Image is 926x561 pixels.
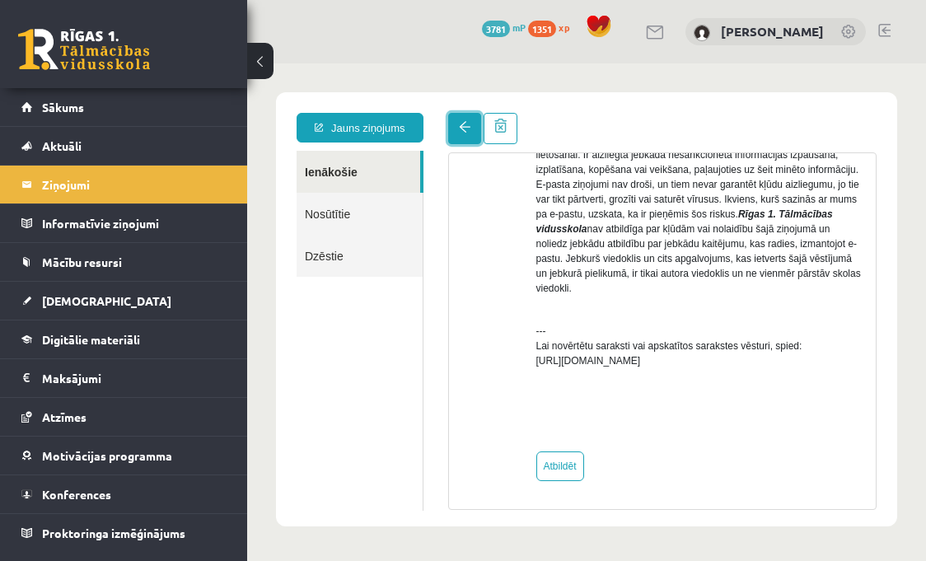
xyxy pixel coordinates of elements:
[289,245,617,320] p: --- Lai novērtētu saraksti vai apskatītos sarakstes vēsturi, spied: [URL][DOMAIN_NAME]
[21,320,227,358] a: Digitālie materiāli
[289,56,612,157] span: Šis e-pasta ziņojums var saturēt konfidenciālu vai juridiski slepenu informāciju, un tas ir pared...
[21,398,227,436] a: Atzīmes
[528,21,556,37] span: 1351
[482,21,526,34] a: 3781 mP
[559,21,569,34] span: xp
[42,255,122,269] span: Mācību resursi
[21,127,227,165] a: Aktuāli
[289,145,586,171] strong: Rīgas 1. Tālmācības vidusskola
[18,29,150,70] a: Rīgas 1. Tālmācības vidusskola
[289,388,337,418] a: Atbildēt
[721,23,824,40] a: [PERSON_NAME]
[21,514,227,552] a: Proktoringa izmēģinājums
[21,204,227,242] a: Informatīvie ziņojumi
[21,359,227,397] a: Maksājumi
[49,129,175,171] a: Nosūtītie
[42,526,185,540] span: Proktoringa izmēģinājums
[21,88,227,126] a: Sākums
[42,204,227,242] legend: Informatīvie ziņojumi
[482,21,510,37] span: 3781
[528,21,578,34] a: 1351 xp
[21,166,227,203] a: Ziņojumi
[42,448,172,463] span: Motivācijas programma
[289,54,617,232] p: 💬
[21,475,227,513] a: Konferences
[42,138,82,153] span: Aktuāli
[42,409,87,424] span: Atzīmes
[49,171,175,213] a: Dzēstie
[512,21,526,34] span: mP
[289,160,614,231] span: nav atbildīga par kļūdām vai nolaidību šajā ziņojumā un noliedz jebkādu atbildību par jebkādu kai...
[21,282,227,320] a: [DEMOGRAPHIC_DATA]
[42,332,140,347] span: Digitālie materiāli
[42,359,227,397] legend: Maksājumi
[42,293,171,308] span: [DEMOGRAPHIC_DATA]
[42,100,84,115] span: Sākums
[42,166,227,203] legend: Ziņojumi
[42,487,111,502] span: Konferences
[49,49,176,79] a: Jauns ziņojums
[49,87,173,129] a: Ienākošie
[694,25,710,41] img: Amanda Lorberga
[21,437,227,475] a: Motivācijas programma
[21,243,227,281] a: Mācību resursi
